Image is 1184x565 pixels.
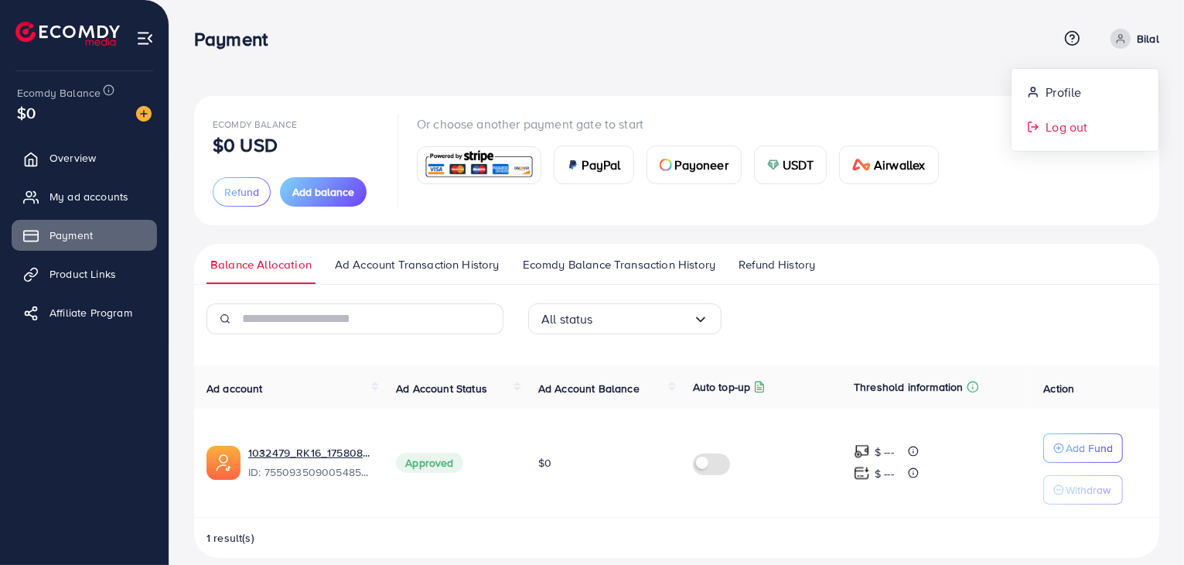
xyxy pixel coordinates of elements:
[136,29,154,47] img: menu
[854,465,870,481] img: top-up amount
[1043,433,1123,463] button: Add Fund
[12,142,157,173] a: Overview
[523,256,715,273] span: Ecomdy Balance Transaction History
[754,146,827,184] a: cardUSDT
[206,446,241,480] img: ic-ads-acc.e4c84228.svg
[1043,475,1123,505] button: Withdraw
[248,445,371,481] div: <span class='underline'>1032479_RK16_1758089111827</span></br>7550935090054856721
[541,307,593,331] span: All status
[739,256,815,273] span: Refund History
[1066,481,1111,499] p: Withdraw
[12,181,157,212] a: My ad accounts
[417,115,951,133] p: Or choose another payment gate to start
[767,159,780,171] img: card
[17,85,101,101] span: Ecomdy Balance
[647,146,742,184] a: cardPayoneer
[1137,29,1159,48] p: Bilal
[538,381,640,396] span: Ad Account Balance
[213,177,271,207] button: Refund
[1104,29,1159,49] a: Bilal
[1043,381,1074,396] span: Action
[582,156,621,174] span: PayPal
[12,259,157,289] a: Product Links
[1011,68,1159,152] ul: Bilal
[1046,118,1087,136] span: Log out
[136,106,152,122] img: image
[213,135,278,154] p: $0 USD
[12,297,157,328] a: Affiliate Program
[210,256,312,273] span: Balance Allocation
[554,146,634,184] a: cardPayPal
[12,220,157,251] a: Payment
[49,150,96,166] span: Overview
[852,159,871,171] img: card
[248,445,371,461] a: 1032479_RK16_1758089111827
[224,184,259,200] span: Refund
[292,184,354,200] span: Add balance
[875,443,894,461] p: $ ---
[17,101,36,124] span: $0
[248,464,371,480] span: ID: 7550935090054856721
[1046,83,1081,101] span: Profile
[567,159,579,171] img: card
[693,378,751,396] p: Auto top-up
[660,159,672,171] img: card
[1066,439,1113,457] p: Add Fund
[280,177,367,207] button: Add balance
[206,530,254,546] span: 1 result(s)
[854,378,963,396] p: Threshold information
[15,22,120,46] img: logo
[49,189,128,204] span: My ad accounts
[213,118,297,131] span: Ecomdy Balance
[538,455,551,471] span: $0
[875,464,894,483] p: $ ---
[206,381,263,396] span: Ad account
[49,305,132,320] span: Affiliate Program
[422,149,536,182] img: card
[417,146,541,184] a: card
[783,156,814,174] span: USDT
[335,256,500,273] span: Ad Account Transaction History
[675,156,728,174] span: Payoneer
[194,28,280,50] h3: Payment
[593,307,693,331] input: Search for option
[49,228,93,243] span: Payment
[396,381,487,396] span: Ad Account Status
[839,146,938,184] a: cardAirwallex
[874,156,925,174] span: Airwallex
[49,266,116,282] span: Product Links
[528,303,722,334] div: Search for option
[1118,495,1172,553] iframe: Chat
[396,453,462,473] span: Approved
[854,443,870,460] img: top-up amount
